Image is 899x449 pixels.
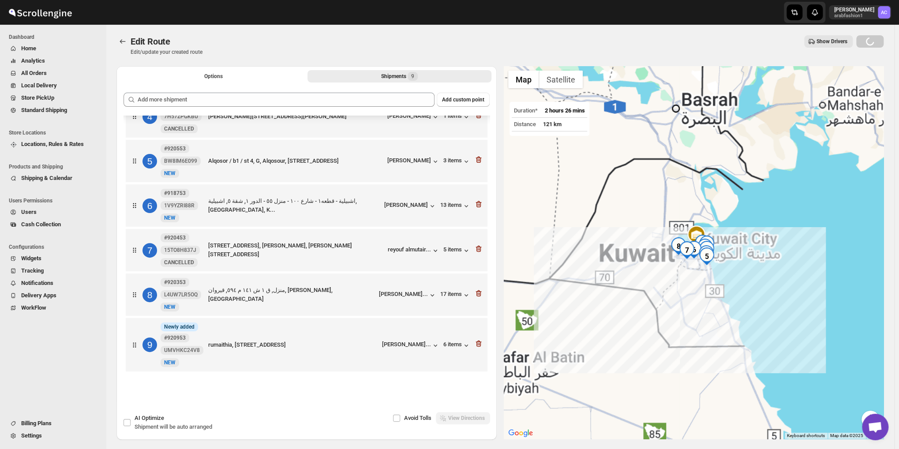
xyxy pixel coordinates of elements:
[693,235,711,252] div: 1
[698,236,715,253] div: 9
[5,265,101,277] button: Tracking
[443,112,471,121] button: 1 items
[21,175,72,181] span: Shipping & Calendar
[142,198,157,213] div: 6
[126,318,487,371] div: 9Newly added#920953 UMVHKC24V8NEWrumaithia, [STREET_ADDRESS][PERSON_NAME]...6 items
[164,323,195,330] span: Newly added
[878,6,890,19] span: Abizer Chikhly
[881,10,887,15] text: AC
[164,146,186,152] b: #920553
[164,247,196,254] span: 15TO8H837J
[9,34,101,41] span: Dashboard
[5,42,101,55] button: Home
[678,241,696,259] div: 7
[829,5,891,19] button: User menu
[21,304,46,311] span: WorkFlow
[21,141,84,147] span: Locations, Rules & Rates
[164,235,186,241] b: #920453
[382,341,431,348] div: [PERSON_NAME]...
[442,96,484,103] span: Add custom point
[164,335,186,341] b: #920953
[21,82,57,89] span: Local Delivery
[443,157,471,166] button: 3 items
[164,202,195,209] span: 1V9YZRI88R
[437,93,490,107] button: Add custom point
[508,71,539,88] button: Show street map
[164,259,194,266] span: CANCELLED
[126,229,487,271] div: 7#920453 15TO8H837JCANCELLED[STREET_ADDRESS], [PERSON_NAME], [PERSON_NAME][STREET_ADDRESS]reyouf ...
[5,252,101,265] button: Widgets
[164,347,200,354] span: UMVHKC24V8
[387,112,440,121] button: [PERSON_NAME]
[862,411,879,428] button: Map camera controls
[164,126,194,132] span: CANCELLED
[208,157,384,165] div: Alqosor / b1 / st 4, G, Alqosour, [STREET_ADDRESS]
[5,218,101,231] button: Cash Collection
[5,67,101,79] button: All Orders
[142,288,157,302] div: 8
[21,420,52,427] span: Billing Plans
[834,13,874,19] p: arabfashion1
[9,129,101,136] span: Store Locations
[164,279,186,285] b: #920353
[514,121,536,127] span: Distance
[135,415,164,421] span: AI Optimize
[164,359,176,366] span: NEW
[382,341,440,350] button: [PERSON_NAME]...
[21,255,41,262] span: Widgets
[126,273,487,316] div: 8#920353 L4UW7LR5OQNEWمنزل, ق ١ ش ١٤١ م ٥٩٤, قيروان, [PERSON_NAME], [GEOGRAPHIC_DATA][PERSON_NAME...
[116,35,129,48] button: Routes
[404,415,431,421] span: Avoid Tolls
[670,237,687,255] div: 8
[834,6,874,13] p: [PERSON_NAME]
[122,70,306,82] button: All Route Options
[830,433,863,438] span: Map data ©2025
[142,109,157,124] div: 4
[138,93,435,107] input: Add more shipment
[440,291,471,299] button: 17 items
[443,246,471,255] button: 5 items
[696,239,714,256] div: 2
[698,241,715,258] div: 3
[21,45,36,52] span: Home
[7,1,73,23] img: ScrollEngine
[5,277,101,289] button: Notifications
[164,157,197,165] span: BW8IM6E099
[164,190,186,196] b: #918753
[817,38,847,45] span: Show Drivers
[164,215,176,221] span: NEW
[388,246,440,255] button: reyouf almutair...
[384,202,437,210] button: [PERSON_NAME]
[9,243,101,251] span: Configurations
[131,49,202,56] p: Edit/update your created route
[208,340,378,349] div: rumaithia, [STREET_ADDRESS]
[539,71,583,88] button: Show satellite imagery
[5,302,101,314] button: WorkFlow
[126,95,487,138] div: 4#920653 7H57ZPGKBUCANCELLED[PERSON_NAME][STREET_ADDRESS][PERSON_NAME][PERSON_NAME]1 items
[440,202,471,210] button: 13 items
[5,206,101,218] button: Users
[142,337,157,352] div: 9
[21,70,47,76] span: All Orders
[379,291,428,297] div: [PERSON_NAME]...
[21,94,54,101] span: Store PickUp
[21,267,44,274] span: Tracking
[9,163,101,170] span: Products and Shipping
[506,427,535,439] img: Google
[5,55,101,67] button: Analytics
[387,157,440,166] div: [PERSON_NAME]
[697,245,715,263] div: 4
[5,289,101,302] button: Delivery Apps
[379,291,437,299] button: [PERSON_NAME]...
[126,184,487,227] div: 6#918753 1V9YZRI88RNEWاشبيلية - قطعه١ - شارع ١٠٠ - منزل ٥٥ - الدور ١, شقة ٥, اشبيلية, [GEOGRAPHIC...
[21,57,45,64] span: Analytics
[411,73,414,80] span: 9
[164,291,198,298] span: L4UW7LR5OQ
[543,121,562,127] span: 121 km
[21,209,37,215] span: Users
[804,35,853,48] button: Show Drivers
[135,423,212,430] span: Shipment will be auto arranged
[443,341,471,350] button: 6 items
